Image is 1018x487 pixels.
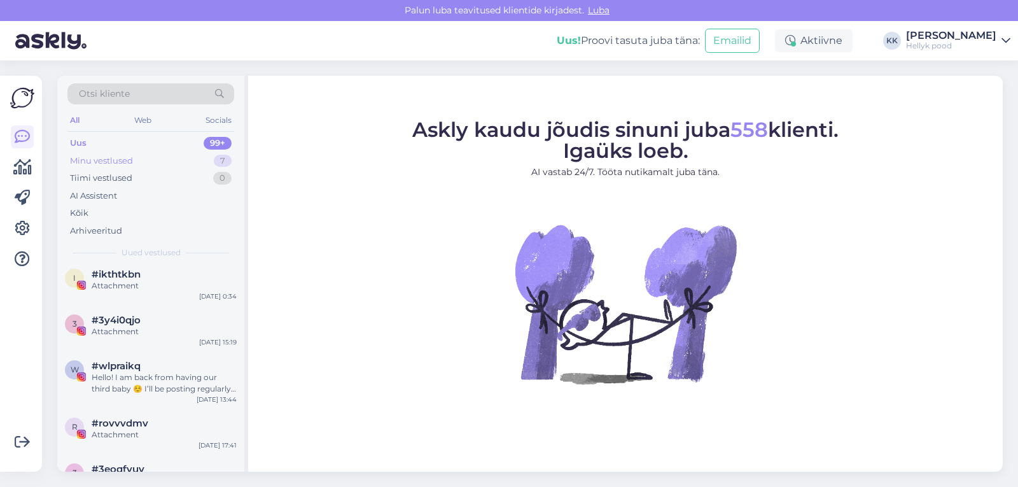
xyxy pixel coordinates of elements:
[70,225,122,237] div: Arhiveeritud
[204,137,232,150] div: 99+
[70,190,117,202] div: AI Assistent
[906,31,1010,51] a: [PERSON_NAME]Hellyk pood
[73,468,77,477] span: 3
[883,32,901,50] div: KK
[203,112,234,129] div: Socials
[775,29,853,52] div: Aktiivne
[70,137,87,150] div: Uus
[132,112,154,129] div: Web
[10,86,34,110] img: Askly Logo
[705,29,760,53] button: Emailid
[730,117,768,142] span: 558
[73,273,76,283] span: i
[92,463,144,475] span: #3eoqfvuy
[557,33,700,48] div: Proovi tasuta juba täna:
[92,360,141,372] span: #wlpraikq
[92,429,237,441] div: Attachment
[213,172,232,185] div: 0
[214,155,232,167] div: 7
[906,31,996,41] div: [PERSON_NAME]
[70,207,88,220] div: Kõik
[557,34,581,46] b: Uus!
[92,280,237,292] div: Attachment
[72,422,78,432] span: r
[92,269,141,280] span: #ikthtkbn
[92,314,141,326] span: #3y4i0qjo
[71,365,79,374] span: w
[199,441,237,450] div: [DATE] 17:41
[70,155,133,167] div: Minu vestlused
[199,337,237,347] div: [DATE] 15:19
[511,189,740,418] img: No Chat active
[584,4,613,16] span: Luba
[79,87,130,101] span: Otsi kliente
[73,319,77,328] span: 3
[92,418,148,429] span: #rovvvdmv
[67,112,82,129] div: All
[197,395,237,404] div: [DATE] 13:44
[70,172,132,185] div: Tiimi vestlused
[906,41,996,51] div: Hellyk pood
[199,292,237,301] div: [DATE] 0:34
[412,117,839,163] span: Askly kaudu jõudis sinuni juba klienti. Igaüks loeb.
[92,326,237,337] div: Attachment
[122,247,181,258] span: Uued vestlused
[92,372,237,395] div: Hello! I am back from having our third baby ☺️ I’ll be posting regularly again and I am open to m...
[412,166,839,179] p: AI vastab 24/7. Tööta nutikamalt juba täna.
